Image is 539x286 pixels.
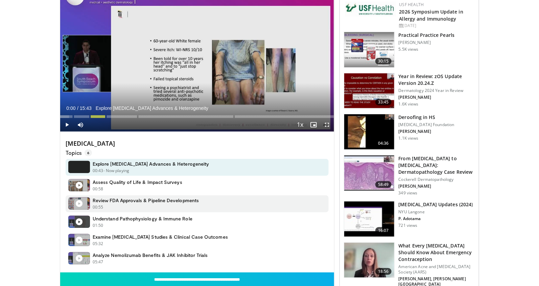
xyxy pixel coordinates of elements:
[66,105,75,111] span: 0:00
[66,140,329,147] h4: [MEDICAL_DATA]
[60,118,74,132] button: Play
[344,155,475,196] a: 58:49 From [MEDICAL_DATA] to [MEDICAL_DATA]: Dermatopathology Case Review Cockerell Dermatopathol...
[77,105,78,111] span: /
[93,179,182,185] h4: Assess Quality of Life & Impact Surveys
[321,118,334,132] button: Fullscreen
[399,264,475,275] p: American Acne and [MEDICAL_DATA] Society (AARS)
[60,115,334,118] div: Progress Bar
[399,32,455,39] h3: Practical Practice Pearls
[93,259,103,265] p: 05:47
[344,73,475,109] a: 33:45 Year in Review: zOS Update Version 20.24.Z Dermatology 2024 Year in Review [PERSON_NAME] 1....
[344,201,394,237] img: caa773d6-1bd7-42e2-86a7-2cccd8a76afe.150x105_q85_crop-smart_upscale.jpg
[93,186,103,192] p: 00:58
[375,99,392,105] span: 33:45
[294,118,307,132] button: Playback Rate
[399,40,455,45] p: [PERSON_NAME]
[375,227,392,234] span: 16:07
[399,114,454,121] h3: Deroofing in HS
[375,181,392,188] span: 58:49
[375,58,392,65] span: 30:15
[399,190,418,196] p: 349 views
[93,204,103,210] p: 00:55
[344,73,394,109] img: 679a9ad2-471e-45af-b09d-51a1617eac4f.150x105_q85_crop-smart_upscale.jpg
[80,105,92,111] span: 15:43
[307,118,321,132] button: Enable picture-in-picture mode
[399,136,419,141] p: 1.1K views
[399,95,475,100] p: [PERSON_NAME]
[93,241,103,247] p: 05:32
[399,209,473,215] p: NYU Langone
[93,197,199,204] h4: Review FDA Approvals & Pipeline Developments
[399,177,475,182] p: Cockerell Dermatopathology
[375,140,392,147] span: 04:36
[399,242,475,263] h3: What Every [MEDICAL_DATA] Should Know About Emergency Contraception
[399,155,475,175] h3: From [MEDICAL_DATA] to [MEDICAL_DATA]: Dermatopathology Case Review
[344,243,394,278] img: 89e99d53-984a-4aeb-bf58-b1c2e070b906.150x105_q85_crop-smart_upscale.jpg
[344,201,475,237] a: 16:07 [MEDICAL_DATA] Updates (2024) NYU Langone P. Adotama 721 views
[399,201,473,208] h3: [MEDICAL_DATA] Updates (2024)
[399,73,475,87] h3: Year in Review: zOS Update Version 20.24.Z
[399,23,473,29] div: [DATE]
[399,129,454,134] p: [PERSON_NAME]
[93,168,103,174] p: 00:43
[85,149,92,156] span: 6
[66,149,92,156] p: Topics
[399,47,419,52] p: 5.5K views
[344,32,394,67] img: e954cc68-b8ad-467a-b756-b9b49831c129.150x105_q85_crop-smart_upscale.jpg
[344,156,394,191] img: 2f1704de-80e0-4e57-9642-384063c27940.150x105_q85_crop-smart_upscale.jpg
[399,101,419,107] p: 1.6K views
[93,216,192,222] h4: Understand Pathophysiology & Immune Role
[74,118,87,132] button: Mute
[344,114,394,149] img: 6c8a7892-2413-4cdc-b829-926d5ede0e90.150x105_q85_crop-smart_upscale.jpg
[93,161,209,167] h4: Explore [MEDICAL_DATA] Advances & Heterogeneity
[399,88,475,93] p: Dermatology 2024 Year in Review
[96,105,208,111] span: Explore [MEDICAL_DATA] Advances & Heterogeneity
[103,168,130,174] p: - Now playing
[93,234,228,240] h4: Examine [MEDICAL_DATA] Studies & Clinical Case Outcomes
[399,223,418,228] p: 721 views
[375,268,392,275] span: 18:56
[93,252,208,258] h4: Analyze Nemolizumab Benefits & JAK Inhibitor Trials
[399,8,463,22] a: 2026 Symposium Update in Allergy and Immunology
[345,2,396,17] img: 6ba8804a-8538-4002-95e7-a8f8012d4a11.png.150x105_q85_autocrop_double_scale_upscale_version-0.2.jpg
[344,32,475,68] a: 30:15 Practical Practice Pearls [PERSON_NAME] 5.5K views
[93,222,103,229] p: 01:50
[399,216,473,221] p: P. Adotama
[399,184,475,189] p: [PERSON_NAME]
[399,122,454,127] p: [MEDICAL_DATA] Foundation
[344,114,475,150] a: 04:36 Deroofing in HS [MEDICAL_DATA] Foundation [PERSON_NAME] 1.1K views
[399,2,424,7] a: USF Health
